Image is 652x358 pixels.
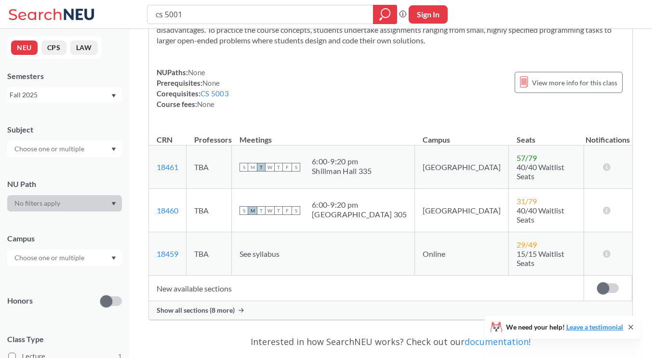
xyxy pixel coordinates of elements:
span: F [283,163,292,172]
svg: Dropdown arrow [111,147,116,151]
span: We need your help! [506,324,623,331]
span: 31 / 79 [517,197,537,206]
div: Show all sections (8 more) [149,301,632,319]
button: NEU [11,40,38,55]
span: F [283,206,292,215]
div: magnifying glass [373,5,397,24]
div: Semesters [7,71,122,81]
input: Choose one or multiple [10,143,91,155]
svg: Dropdown arrow [111,202,116,206]
span: None [188,68,205,77]
th: Campus [415,125,509,146]
input: Choose one or multiple [10,252,91,264]
span: See syllabus [240,249,279,258]
div: Dropdown arrow [7,250,122,266]
div: Dropdown arrow [7,141,122,157]
th: Notifications [584,125,632,146]
a: 18461 [157,162,178,172]
p: Honors [7,295,33,306]
a: 18460 [157,206,178,215]
span: 15/15 Waitlist Seats [517,249,564,267]
td: TBA [186,146,232,189]
span: 29 / 49 [517,240,537,249]
span: 57 / 79 [517,153,537,162]
td: Online [415,232,509,276]
div: CRN [157,134,173,145]
span: W [266,163,274,172]
th: Meetings [232,125,415,146]
div: Fall 2025Dropdown arrow [7,87,122,103]
button: LAW [70,40,98,55]
div: 6:00 - 9:20 pm [312,200,407,210]
td: TBA [186,189,232,232]
svg: Dropdown arrow [111,94,116,98]
span: T [274,163,283,172]
span: S [240,206,248,215]
td: TBA [186,232,232,276]
span: S [292,163,300,172]
td: New available sections [149,276,584,301]
span: None [202,79,220,87]
th: Professors [186,125,232,146]
span: 40/40 Waitlist Seats [517,206,564,224]
div: Fall 2025 [10,90,110,100]
div: Subject [7,124,122,135]
span: W [266,206,274,215]
span: T [257,163,266,172]
span: Show all sections (8 more) [157,306,235,315]
input: Class, professor, course number, "phrase" [155,6,366,23]
th: Seats [509,125,584,146]
a: CS 5003 [200,89,229,98]
span: M [248,163,257,172]
div: NU Path [7,179,122,189]
span: S [240,163,248,172]
td: [GEOGRAPHIC_DATA] [415,189,509,232]
span: T [274,206,283,215]
a: documentation! [465,336,531,347]
div: 6:00 - 9:20 pm [312,157,372,166]
button: CPS [41,40,67,55]
span: 40/40 Waitlist Seats [517,162,564,181]
td: [GEOGRAPHIC_DATA] [415,146,509,189]
button: Sign In [409,5,448,24]
span: S [292,206,300,215]
span: None [197,100,214,108]
span: Class Type [7,334,122,345]
div: Interested in how SearchNEU works? Check out our [148,328,633,356]
a: 18459 [157,249,178,258]
div: Dropdown arrow [7,195,122,212]
span: T [257,206,266,215]
div: [GEOGRAPHIC_DATA] 305 [312,210,407,219]
svg: Dropdown arrow [111,256,116,260]
svg: magnifying glass [379,8,391,21]
div: Campus [7,233,122,244]
span: M [248,206,257,215]
span: View more info for this class [532,77,617,89]
div: NUPaths: Prerequisites: Corequisites: Course fees: [157,67,229,109]
div: Shillman Hall 335 [312,166,372,176]
a: Leave a testimonial [566,323,623,331]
